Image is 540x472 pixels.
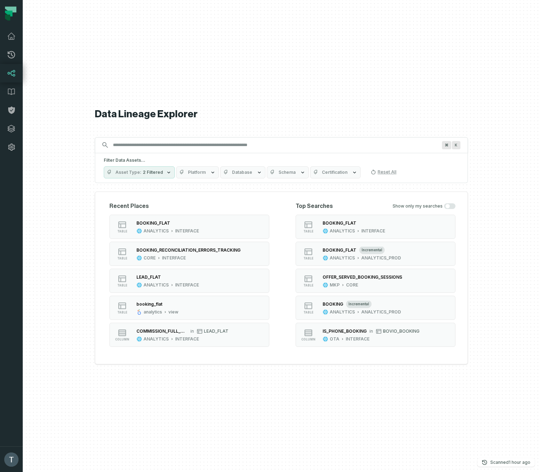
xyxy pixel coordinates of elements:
[95,108,468,120] h1: Data Lineage Explorer
[452,141,460,149] span: Press ⌘ + K to focus the search bar
[509,460,530,465] relative-time: Oct 6, 2025, 5:02 PM GMT+2
[4,452,18,467] img: avatar of Taher Hekmatfar
[442,141,451,149] span: Press ⌘ + K to focus the search bar
[477,458,535,467] button: Scanned[DATE] 17:02:02
[490,459,530,466] p: Scanned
